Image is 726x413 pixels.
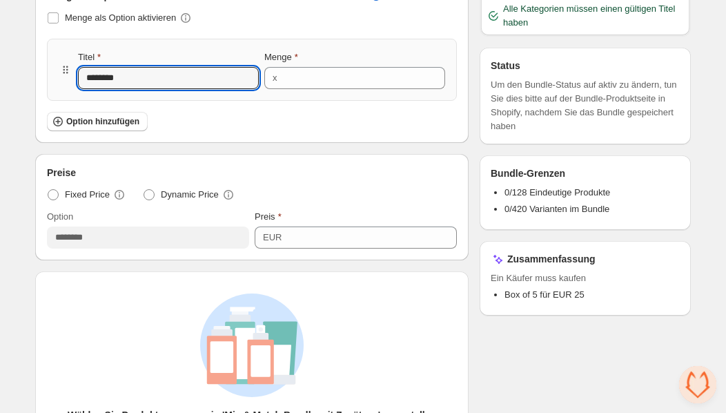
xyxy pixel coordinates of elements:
div: EUR [263,231,282,244]
button: Option hinzufügen [47,112,148,131]
li: Box of 5 für EUR 25 [504,288,680,302]
span: Option hinzufügen [66,116,139,127]
span: Um den Bundle-Status auf aktiv zu ändern, tun Sie dies bitte auf der Bundle-Produktseite in Shopi... [491,78,680,133]
span: Ein Käufer muss kaufen [491,271,680,285]
span: Fixed Price [65,188,110,202]
span: Dynamic Price [161,188,219,202]
span: 0/420 Varianten im Bundle [504,204,609,214]
span: Menge als Option aktivieren [65,12,176,23]
div: Chat öffnen [679,366,716,403]
h3: Zusammenfassung [507,252,596,266]
label: Menge [264,50,298,64]
span: Alle Kategorien müssen einen gültigen Titel haben [503,2,684,30]
h3: Status [491,59,520,73]
span: Preise [47,166,76,180]
span: 0/128 Eindeutige Produkte [504,187,610,198]
label: Titel [78,50,101,64]
label: Option [47,210,73,224]
div: x [273,71,277,85]
h3: Bundle-Grenzen [491,166,565,180]
label: Preis [255,210,282,224]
